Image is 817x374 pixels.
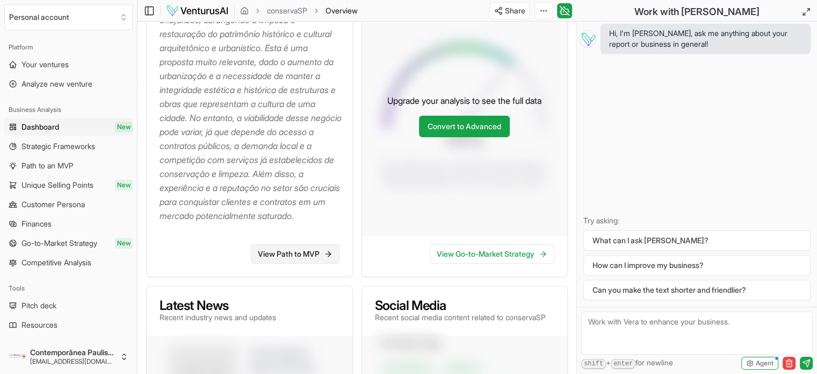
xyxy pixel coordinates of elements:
img: Vera [579,30,596,47]
span: [EMAIL_ADDRESS][DOMAIN_NAME] [30,357,115,366]
p: Upgrade your analysis to see the full data [387,94,541,107]
h2: Work with [PERSON_NAME] [634,4,760,19]
p: Recent industry news and updates [160,312,276,323]
a: Competitive Analysis [4,254,133,271]
a: Path to an MVP [4,157,133,174]
a: Resources [4,316,133,334]
a: View Path to MVP [251,244,339,264]
button: Share [489,2,530,19]
span: Go-to-Market Strategy [21,238,97,249]
a: Strategic Frameworks [4,138,133,155]
span: Pitch deck [21,300,56,311]
span: + for newline [581,357,673,369]
span: New [115,180,133,190]
span: Dashboard [21,122,59,132]
span: Analyze new venture [21,79,92,89]
h3: Social Media [375,299,546,312]
span: Your ventures [21,59,69,70]
a: Unique Selling PointsNew [4,177,133,194]
span: Competitive Analysis [21,257,91,268]
button: Contemporânea Paulista Contemporânea[EMAIL_ADDRESS][DOMAIN_NAME] [4,344,133,370]
a: conservaSP [267,5,307,16]
span: Path to an MVP [21,160,74,171]
span: Contemporânea Paulista Contemporânea [30,348,115,357]
span: Finances [21,218,52,229]
a: DashboardNew [4,118,133,136]
a: Finances [4,215,133,232]
nav: breadcrumb [240,5,358,16]
div: Platform [4,39,133,56]
span: New [115,238,133,249]
div: Tools [4,280,133,297]
button: Select an organization [4,4,133,30]
a: View Go-to-Market Strategy [430,244,554,264]
span: Customer Persona [21,199,85,210]
span: Overview [326,5,358,16]
button: How can I improve my business? [583,255,811,276]
kbd: enter [611,359,635,369]
button: What can I ask [PERSON_NAME]? [583,230,811,251]
button: Can you make the text shorter and friendlier? [583,280,811,300]
img: logo [166,4,229,17]
span: Share [505,5,525,16]
a: Analyze new venture [4,75,133,93]
a: Go-to-Market StrategyNew [4,235,133,252]
span: Resources [21,320,57,330]
a: Customer Persona [4,196,133,213]
span: Unique Selling Points [21,180,93,190]
a: Pitch deck [4,297,133,314]
span: Hi, I'm [PERSON_NAME], ask me anything about your report or business in general! [609,28,802,50]
img: ACg8ocKCGnqhTH3nIdcuckqoESitInt16lE0qDK-ZKYypmugv_9ipmHL=s96-c [9,348,26,365]
p: Recent social media content related to conservaSP [375,312,546,323]
h3: Latest News [160,299,276,312]
div: Business Analysis [4,101,133,118]
a: Convert to Advanced [419,116,510,137]
p: Try asking: [583,215,811,226]
a: Your ventures [4,56,133,73]
span: Agent [756,359,773,368]
button: Agent [741,357,778,370]
kbd: shift [581,359,606,369]
span: Strategic Frameworks [21,141,95,152]
span: New [115,122,133,132]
